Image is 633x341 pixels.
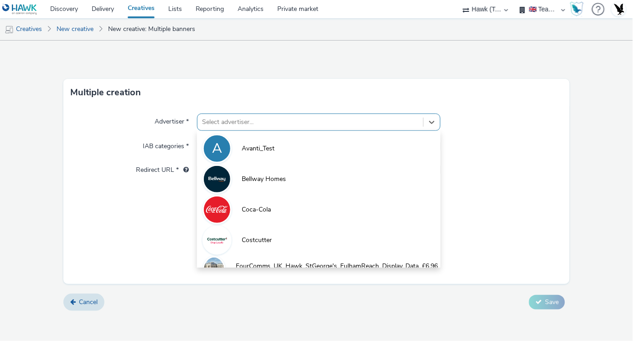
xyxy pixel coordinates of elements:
span: Avanti_Test [242,144,275,153]
span: Bellway Homes [242,175,286,184]
a: Hawk Academy [570,2,587,16]
img: Hawk Academy [570,2,584,16]
span: Save [545,298,559,306]
span: FourComms_UK_Hawk_StGeorge's_FulhamReach_Display_Data_£6.96CPM_Jan2022_£2337 [236,262,441,280]
img: Costcutter [204,227,230,253]
a: Cancel [63,294,104,311]
div: A [212,136,222,161]
img: Bellway Homes [204,166,230,192]
button: Save [529,295,565,310]
span: Costcutter [242,236,272,245]
img: mobile [5,25,14,34]
h3: Multiple creation [70,86,141,99]
span: Coca-Cola [242,205,271,214]
span: Cancel [79,298,98,306]
div: URL will be used as a validation URL with some SSPs and it will be the redirection URL of your cr... [179,165,189,175]
label: Redirect URL * [132,162,192,175]
img: Coca-Cola [204,196,230,223]
img: FourComms_UK_Hawk_StGeorge's_FulhamReach_Display_Data_£6.96CPM_Jan2022_£2337 [204,258,224,284]
a: New creative: Multiple banners [104,18,200,40]
label: Advertiser * [151,114,192,126]
label: IAB categories * [139,138,192,151]
img: Account UK [612,2,626,16]
img: undefined Logo [2,4,37,15]
a: New creative [52,18,98,40]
